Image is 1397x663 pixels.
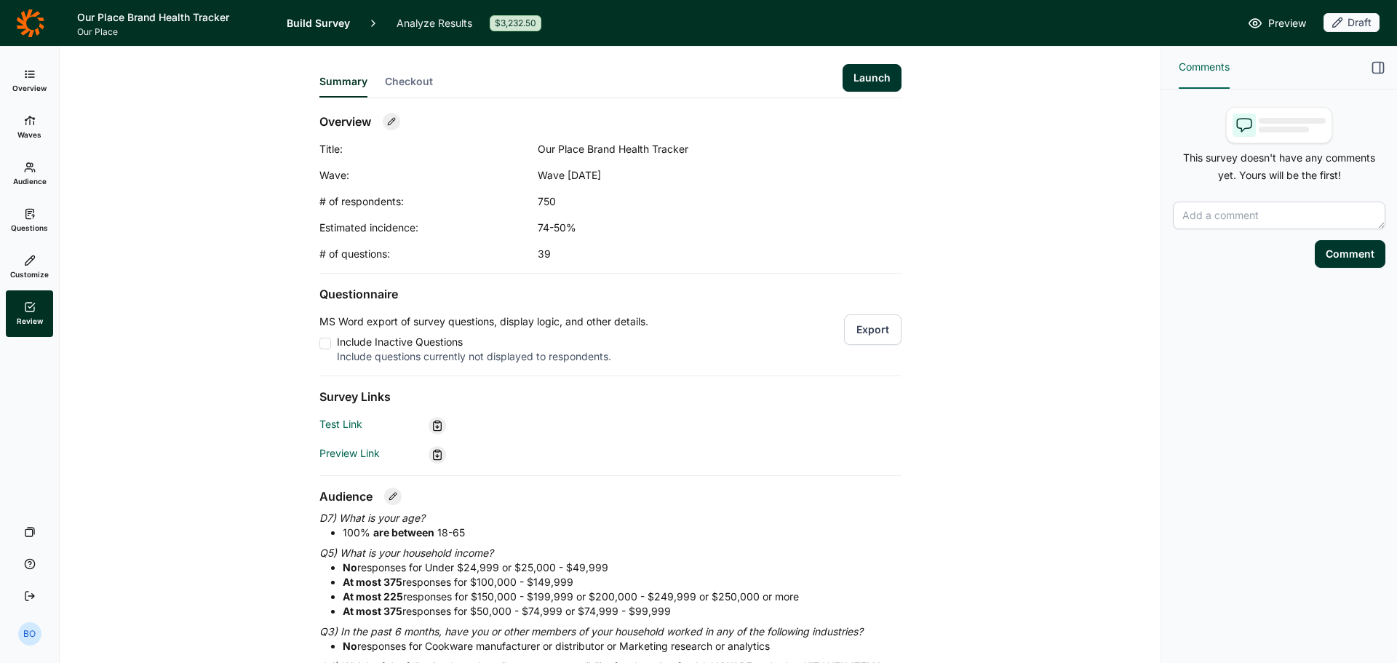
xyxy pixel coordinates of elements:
[538,221,829,235] div: 74-50%
[343,561,608,573] span: responses for Under $24,999 or $25,000 - $49,999
[6,244,53,290] a: Customize
[343,640,357,652] strong: No
[6,57,53,104] a: Overview
[10,269,49,279] span: Customize
[343,605,402,617] strong: At most 375
[343,590,799,603] span: responses for $150,000 - $199,999 or $200,000 - $249,999 or $250,000 or more
[319,447,380,459] a: Preview Link
[1315,240,1385,268] button: Comment
[6,104,53,151] a: Waves
[1324,13,1380,33] button: Draft
[319,74,367,98] button: Summary
[77,9,269,26] h1: Our Place Brand Health Tracker
[429,417,446,434] div: Copy link
[319,113,371,130] h2: Overview
[343,576,573,588] span: responses for $100,000 - $149,999
[1248,15,1306,32] a: Preview
[319,511,902,525] p: D7) What is your age?
[343,561,357,573] strong: No
[843,64,902,92] button: Launch
[343,640,770,652] span: responses for Cookware manufacturer or distributor or Marketing research or analytics
[1179,47,1230,89] button: Comments
[844,314,902,345] button: Export
[12,83,47,93] span: Overview
[17,130,41,140] span: Waves
[385,74,433,89] span: Checkout
[319,142,538,156] div: Title:
[77,26,269,38] span: Our Place
[17,316,43,326] span: Review
[538,247,829,261] div: 39
[343,590,403,603] strong: At most 225
[319,194,538,209] div: # of respondents:
[319,418,362,430] a: Test Link
[319,488,373,505] h2: Audience
[319,221,538,235] div: Estimated incidence:
[429,446,446,464] div: Copy link
[6,197,53,244] a: Questions
[319,168,538,183] div: Wave:
[319,624,902,639] p: Q3) In the past 6 months, have you or other members of your household worked in any of the follow...
[13,176,47,186] span: Audience
[490,15,541,31] div: $3,232.50
[343,605,671,617] span: responses for $50,000 - $74,999 or $74,999 - $99,999
[1268,15,1306,32] span: Preview
[538,142,829,156] div: Our Place Brand Health Tracker
[343,526,465,539] span: 100 % 18-65
[6,290,53,337] a: Review
[538,194,829,209] div: 750
[1324,13,1380,32] div: Draft
[18,622,41,646] div: BO
[6,151,53,197] a: Audience
[373,526,434,539] strong: are between
[319,247,538,261] div: # of questions:
[343,576,402,588] strong: At most 375
[337,349,648,364] div: Include questions currently not displayed to respondents.
[319,546,902,560] p: Q5) What is your household income?
[538,168,829,183] div: Wave [DATE]
[337,335,648,349] div: Include Inactive Questions
[319,285,902,303] h2: Questionnaire
[11,223,48,233] span: Questions
[1179,58,1230,76] span: Comments
[319,388,902,405] h2: Survey Links
[1173,149,1385,184] p: This survey doesn't have any comments yet. Yours will be the first!
[319,314,648,329] p: MS Word export of survey questions, display logic, and other details.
